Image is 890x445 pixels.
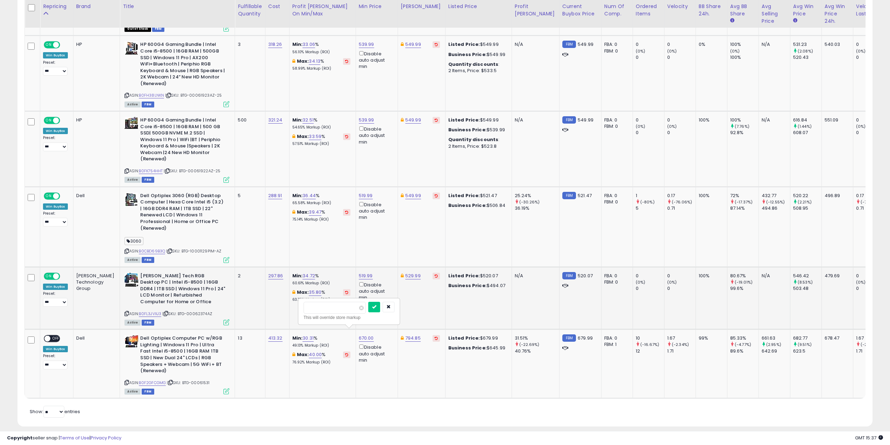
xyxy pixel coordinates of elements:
a: 549.99 [405,192,421,199]
a: 529.99 [405,272,421,279]
a: 32.51 [302,117,314,124]
div: Win BuyBox [43,128,68,134]
span: All listings currently available for purchase on Amazon [124,257,141,263]
div: Title [123,3,232,10]
span: 549.99 [578,117,593,123]
div: FBA: 0 [604,193,627,199]
div: 89.6% [730,348,759,354]
div: FBM: 1 [604,341,627,348]
span: | SKU: BTG-00061531 [167,380,209,385]
a: B0F2GFCGMG [139,380,166,386]
div: Win BuyBox [43,346,68,352]
span: OFF [59,42,70,48]
small: (9.51%) [798,342,812,347]
div: N/A [762,117,785,123]
small: (0%) [636,124,646,129]
b: Business Price: [448,126,487,133]
div: % [292,133,350,146]
small: (0%) [667,124,677,129]
b: HP 600G4 Gaming Bundle | Intel Core i5-8500 | 16GB RAM | 500GB SSD | Windows 11 Pro | AX200 WiFi+... [140,41,225,89]
a: 670.00 [359,335,374,342]
div: Preset: [43,135,68,151]
small: (2.21%) [798,199,812,205]
b: HP 600G4 Gaming Bundle | Intel Core i5-8500 | 16GB RAM | 500 GB SSD| 500GB NVME M.2 SSD | Windows... [140,117,225,164]
div: 616.84 [793,117,821,123]
div: 500 [238,117,259,123]
b: Min: [292,272,303,279]
div: ASIN: [124,117,229,182]
div: Preset: [43,291,68,307]
span: 520.07 [578,272,593,279]
div: 0 [667,130,696,136]
span: OFF [59,273,70,279]
img: 512sr9Rzf-L._SL40_.jpg [124,335,138,348]
a: 519.99 [359,272,373,279]
div: 80.67% [730,273,759,279]
div: 494.86 [762,205,790,211]
span: OFF [50,336,62,342]
a: 297.86 [268,272,283,279]
div: Avg BB Share [730,3,756,18]
p: 56.10% Markup (ROI) [292,50,350,55]
small: (2.95%) [766,342,781,347]
a: B0FH38LNKN [139,92,164,98]
b: Dell Optiplex Computer PC w/RGB Lighting | Windows 11 Pro | Ultra Fast Intel i5-8500 | 16GB RAM 1... [140,335,225,376]
div: 40.76% [515,348,559,354]
b: Listed Price: [448,272,480,279]
div: % [292,352,350,364]
a: 39.47 [309,209,321,216]
div: Avg Win Price [793,3,819,18]
div: 100% [730,41,759,48]
div: FBM: 0 [604,123,627,130]
div: 0 [667,54,696,61]
div: 0.71 [667,205,696,211]
small: (-19.01%) [735,279,753,285]
a: 36.44 [302,192,316,199]
span: 521.47 [578,192,592,199]
span: | SKU: BTG-00062374AZ [162,311,212,317]
small: (0%) [730,48,740,54]
small: (0%) [856,48,866,54]
div: HP [76,117,115,123]
div: % [292,117,350,130]
div: Disable auto adjust min [359,343,392,363]
a: B0FK754HHT [139,168,163,174]
span: ON [44,273,53,279]
div: 0 [856,41,884,48]
div: Disable auto adjust min [359,50,392,70]
div: % [292,41,350,54]
div: Brand [76,3,117,10]
p: 63.70% Markup (ROI) [292,297,350,302]
div: $520.07 [448,273,506,279]
b: Min: [292,41,303,48]
small: (2.08%) [798,48,813,54]
div: 503.48 [793,285,821,292]
div: 100% [699,193,722,199]
div: Preset: [43,211,68,227]
small: Avg Win Price. [793,18,797,24]
b: Listed Price: [448,41,480,48]
a: 549.99 [405,117,421,124]
small: (-76.06%) [672,199,692,205]
p: 76.92% Markup (ROI) [292,360,350,365]
b: Listed Price: [448,335,480,341]
span: All listings currently available for purchase on Amazon [124,389,141,395]
b: Quantity discounts [448,136,499,143]
div: Repricing [43,3,70,10]
div: % [292,289,350,302]
div: 0 [856,273,884,279]
b: Business Price: [448,51,487,58]
span: ON [44,42,53,48]
div: FBA: 0 [604,41,627,48]
div: 36.19% [515,205,559,211]
div: 0% [699,41,722,48]
div: N/A [762,41,785,48]
div: 520.43 [793,54,821,61]
div: Min Price [359,3,395,10]
a: 30.31 [302,335,314,342]
span: All listings that are currently out of stock and unavailable for purchase on Amazon [124,26,151,32]
div: N/A [515,273,554,279]
span: FBM [152,26,165,32]
a: 40.00 [309,351,322,358]
div: Disable auto adjust min [359,125,392,145]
